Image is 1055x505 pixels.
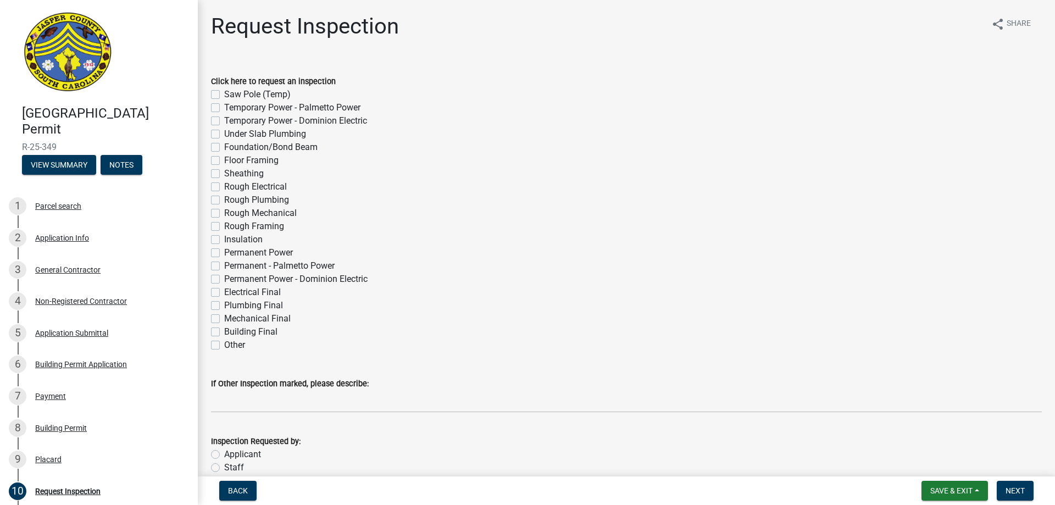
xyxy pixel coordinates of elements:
label: Rough Mechanical [224,207,297,220]
button: shareShare [982,13,1040,35]
div: 8 [9,419,26,437]
span: Back [228,486,248,495]
div: Building Permit [35,424,87,432]
button: Next [997,481,1034,501]
label: Mechanical Final [224,312,291,325]
div: Request Inspection [35,487,101,495]
div: 1 [9,197,26,215]
div: Parcel search [35,202,81,210]
button: View Summary [22,155,96,175]
button: Save & Exit [921,481,988,501]
div: 6 [9,356,26,373]
label: Permanent - Palmetto Power [224,259,335,273]
label: Click here to request an inspection [211,78,336,86]
div: 2 [9,229,26,247]
div: 7 [9,387,26,405]
label: Plumbing Final [224,299,283,312]
div: 10 [9,482,26,500]
div: General Contractor [35,266,101,274]
h1: Request Inspection [211,13,399,40]
label: Other [224,338,245,352]
wm-modal-confirm: Summary [22,161,96,170]
span: R-25-349 [22,142,176,152]
button: Back [219,481,257,501]
span: Save & Exit [930,486,973,495]
label: Permanent Power [224,246,293,259]
label: Staff [224,461,244,474]
label: Floor Framing [224,154,279,167]
label: Rough Framing [224,220,284,233]
div: 9 [9,451,26,468]
span: Share [1007,18,1031,31]
label: Insulation [224,233,263,246]
label: Sheathing [224,167,264,180]
label: Rough Electrical [224,180,287,193]
label: Temporary Power - Dominion Electric [224,114,367,127]
div: 4 [9,292,26,310]
label: Applicant [224,448,261,461]
img: Jasper County, South Carolina [22,12,114,94]
label: Foundation/Bond Beam [224,141,318,154]
div: Payment [35,392,66,400]
label: Rough Plumbing [224,193,289,207]
div: Application Info [35,234,89,242]
button: Notes [101,155,142,175]
label: Electrical Final [224,286,281,299]
div: Application Submittal [35,329,108,337]
label: Permanent Power - Dominion Electric [224,273,368,286]
label: Building Final [224,325,277,338]
span: Next [1006,486,1025,495]
div: 5 [9,324,26,342]
h4: [GEOGRAPHIC_DATA] Permit [22,106,189,137]
label: Temporary Power - Palmetto Power [224,101,360,114]
div: Non-Registered Contractor [35,297,127,305]
label: Under Slab Plumbing [224,127,306,141]
div: 3 [9,261,26,279]
label: If Other Inspection marked, please describe: [211,380,369,388]
div: Placard [35,456,62,463]
label: Saw Pole (Temp) [224,88,291,101]
i: share [991,18,1004,31]
wm-modal-confirm: Notes [101,161,142,170]
div: Building Permit Application [35,360,127,368]
label: Inspection Requested by: [211,438,301,446]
